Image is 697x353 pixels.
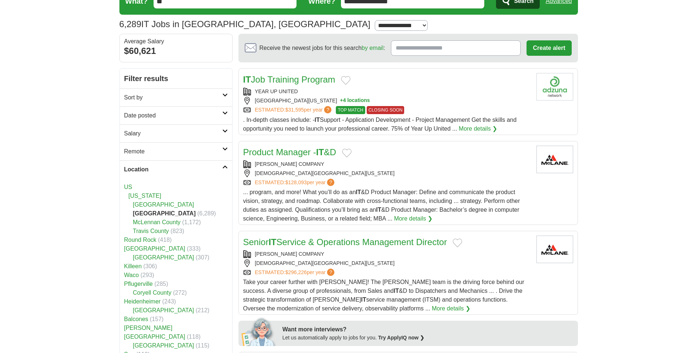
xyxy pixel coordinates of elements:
h2: Location [124,165,222,174]
div: $60,621 [124,44,228,58]
a: [PERSON_NAME][GEOGRAPHIC_DATA] [124,325,186,340]
span: $296,226 [285,269,306,275]
a: [US_STATE] [129,193,161,199]
div: [GEOGRAPHIC_DATA][US_STATE] [243,97,531,105]
span: (418) [158,237,172,243]
a: Travis County [133,228,169,234]
span: ? [324,106,331,113]
strong: IT [376,207,381,213]
a: Pflugerville [124,281,153,287]
span: . In-depth classes include: - Support - Application Development - Project Management Get the skil... [243,117,517,132]
span: (115) [196,342,209,349]
a: Date posted [120,106,232,124]
a: ESTIMATED:$31,595per year? [255,106,333,114]
a: US [124,184,132,190]
span: (243) [162,298,176,305]
strong: [GEOGRAPHIC_DATA] [133,210,196,216]
span: (333) [187,245,201,252]
span: Receive the newest jobs for this search : [259,44,385,52]
a: Heidenheimer [124,298,161,305]
span: 6,289 [119,18,141,31]
a: Salary [120,124,232,142]
span: ? [327,269,334,276]
img: McLane Company logo [536,236,573,263]
h2: Sort by [124,93,222,102]
a: [GEOGRAPHIC_DATA] [133,254,194,261]
a: Round Rock [124,237,157,243]
a: Location [120,160,232,178]
span: ... program, and more! What you’ll do as an &D Product Manager: Define and communicate the produc... [243,189,520,222]
span: (212) [196,307,209,313]
a: Try ApplyIQ now ❯ [378,335,424,341]
a: ESTIMATED:$296,226per year? [255,269,336,276]
h2: Salary [124,129,222,138]
a: [PERSON_NAME] COMPANY [255,251,324,257]
div: Want more interviews? [283,325,574,334]
strong: IT [315,117,320,123]
a: Sort by [120,88,232,106]
span: Take your career further with [PERSON_NAME]! The [PERSON_NAME] team is the driving force behind o... [243,279,524,312]
span: (272) [173,290,187,296]
strong: IT [269,237,276,247]
div: Average Salary [124,39,228,44]
span: TOP MATCH [336,106,365,114]
a: [GEOGRAPHIC_DATA] [133,201,194,208]
strong: IT [394,288,399,294]
strong: IT [361,296,366,303]
a: McLennan County [133,219,181,225]
span: (118) [187,334,201,340]
a: Product Manager -IT&D [243,147,336,157]
span: ? [327,179,334,186]
strong: IT [243,74,251,84]
a: [GEOGRAPHIC_DATA] [124,245,186,252]
button: Add to favorite jobs [341,76,351,85]
span: (306) [143,263,157,269]
div: YEAR UP UNITED [243,88,531,95]
button: +4 locations [340,97,370,105]
a: Killeen [124,263,142,269]
h2: Date posted [124,111,222,120]
span: + [340,97,343,105]
button: Add to favorite jobs [453,239,462,247]
h1: IT Jobs in [GEOGRAPHIC_DATA], [GEOGRAPHIC_DATA] [119,19,370,29]
span: CLOSING SOON [367,106,405,114]
strong: IT [316,147,324,157]
span: (307) [196,254,209,261]
a: Coryell County [133,290,172,296]
a: Balcones [124,316,148,322]
h2: Filter results [120,69,232,88]
span: (1,172) [182,219,201,225]
a: ESTIMATED:$128,093per year? [255,179,336,186]
a: [PERSON_NAME] COMPANY [255,161,324,167]
span: (285) [154,281,168,287]
span: $31,595 [285,107,304,113]
button: Add to favorite jobs [342,149,352,157]
a: SeniorITService & Operations Management Director [243,237,447,247]
div: [DEMOGRAPHIC_DATA][GEOGRAPHIC_DATA][US_STATE] [243,170,531,177]
a: More details ❯ [459,124,497,133]
span: (6,289) [197,210,216,216]
span: (823) [170,228,184,234]
h2: Remote [124,147,222,156]
span: (293) [140,272,154,278]
img: Company logo [536,73,573,101]
a: Remote [120,142,232,160]
a: More details ❯ [432,304,470,313]
img: McLane Company logo [536,146,573,173]
a: [GEOGRAPHIC_DATA] [133,342,194,349]
button: Create alert [527,40,571,56]
div: Let us automatically apply to jobs for you. [283,334,574,342]
a: More details ❯ [394,214,432,223]
img: apply-iq-scientist.png [241,317,277,346]
a: [GEOGRAPHIC_DATA] [133,307,194,313]
span: $128,093 [285,179,306,185]
div: [DEMOGRAPHIC_DATA][GEOGRAPHIC_DATA][US_STATE] [243,259,531,267]
a: Waco [124,272,139,278]
a: ITJob Training Program [243,74,335,84]
span: (157) [150,316,164,322]
strong: IT [356,189,361,195]
a: by email [362,45,384,51]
